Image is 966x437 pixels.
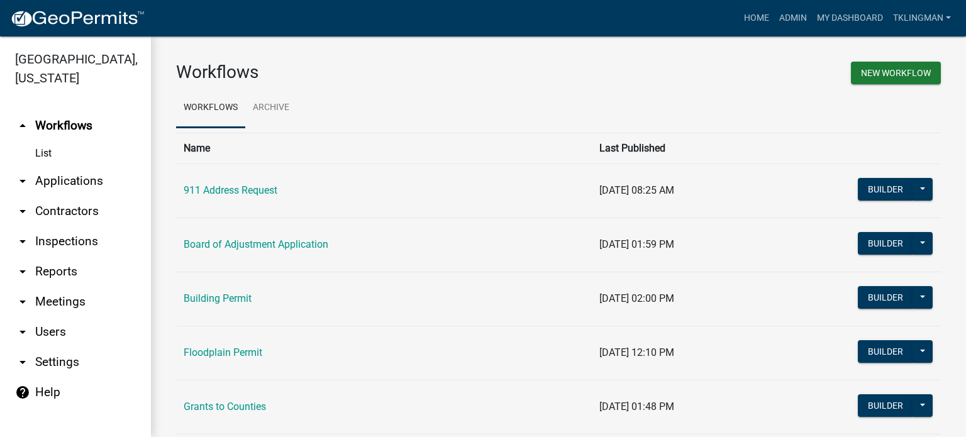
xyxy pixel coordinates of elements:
i: arrow_drop_down [15,294,30,309]
a: Building Permit [184,292,252,304]
i: arrow_drop_down [15,355,30,370]
i: arrow_drop_down [15,234,30,249]
a: tklingman [888,6,956,30]
i: arrow_drop_down [15,324,30,340]
a: Floodplain Permit [184,346,262,358]
button: New Workflow [851,62,941,84]
a: Grants to Counties [184,401,266,412]
i: arrow_drop_down [15,204,30,219]
a: Archive [245,88,297,128]
a: 911 Address Request [184,184,277,196]
i: arrow_drop_down [15,264,30,279]
a: Admin [774,6,812,30]
span: [DATE] 02:00 PM [599,292,674,304]
button: Builder [858,232,913,255]
i: arrow_drop_down [15,174,30,189]
span: [DATE] 12:10 PM [599,346,674,358]
th: Last Published [592,133,765,163]
button: Builder [858,286,913,309]
button: Builder [858,394,913,417]
a: Workflows [176,88,245,128]
button: Builder [858,178,913,201]
th: Name [176,133,592,163]
a: Board of Adjustment Application [184,238,328,250]
i: help [15,385,30,400]
a: My Dashboard [812,6,888,30]
span: [DATE] 01:48 PM [599,401,674,412]
span: [DATE] 01:59 PM [599,238,674,250]
i: arrow_drop_up [15,118,30,133]
button: Builder [858,340,913,363]
span: [DATE] 08:25 AM [599,184,674,196]
a: Home [739,6,774,30]
h3: Workflows [176,62,549,83]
